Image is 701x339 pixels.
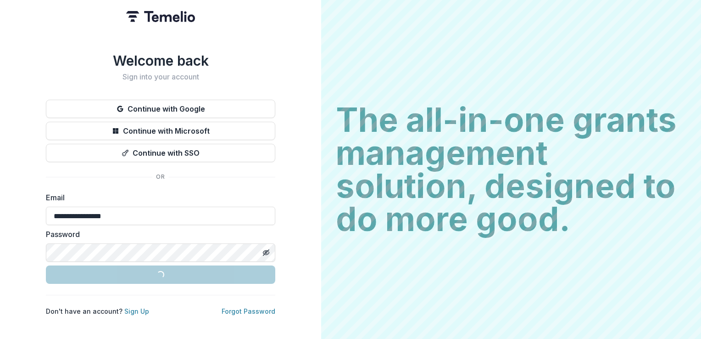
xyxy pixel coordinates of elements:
[259,245,273,260] button: Toggle password visibility
[222,307,275,315] a: Forgot Password
[46,306,149,316] p: Don't have an account?
[124,307,149,315] a: Sign Up
[46,52,275,69] h1: Welcome back
[46,192,270,203] label: Email
[46,229,270,240] label: Password
[46,73,275,81] h2: Sign into your account
[46,122,275,140] button: Continue with Microsoft
[126,11,195,22] img: Temelio
[46,144,275,162] button: Continue with SSO
[46,100,275,118] button: Continue with Google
